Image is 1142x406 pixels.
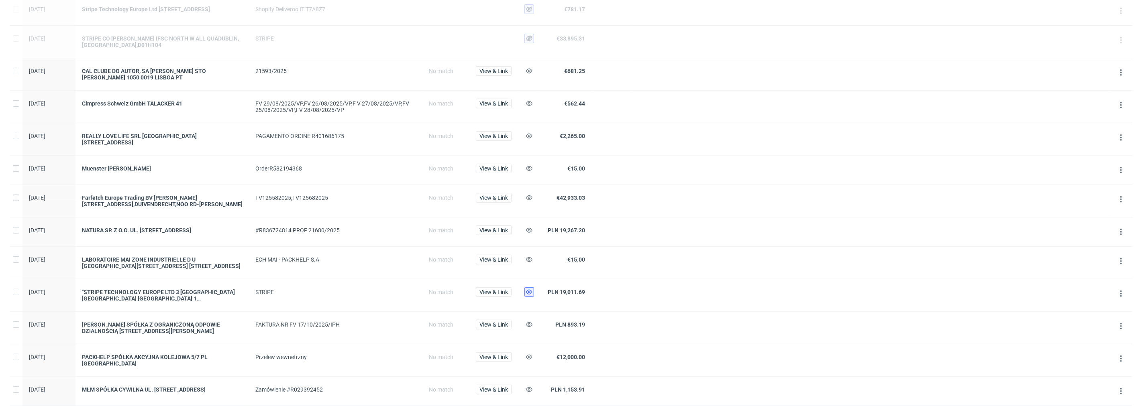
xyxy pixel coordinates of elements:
[476,195,512,201] a: View & Link
[476,100,512,107] a: View & Link
[255,386,416,393] div: Zamówienie #R029392452
[476,289,512,295] a: View & Link
[476,131,512,141] button: View & Link
[82,68,243,81] a: CAL CLUBE DO AUTOR, SA [PERSON_NAME] STO [PERSON_NAME] 1050 0019 LISBOA PT
[82,35,243,48] a: STRIPE CO [PERSON_NAME] IFSC NORTH W ALL QUADUBLIN,[GEOGRAPHIC_DATA],D01H104
[479,101,508,106] span: View & Link
[29,227,45,233] span: [DATE]
[479,322,508,327] span: View & Link
[82,227,243,233] a: NATURA SP. Z O.O. UL. [STREET_ADDRESS]
[82,386,243,393] a: MŁM SPÓŁKA CYWILNA UL. [STREET_ADDRESS]
[29,386,45,393] span: [DATE]
[479,387,508,392] span: View & Link
[29,256,45,263] span: [DATE]
[564,68,585,74] span: €681.25
[29,289,45,295] span: [DATE]
[557,354,585,360] span: €12,000.00
[429,227,453,233] span: No match
[555,321,585,328] span: PLN 893.19
[255,227,416,233] div: #R836724814 PROF 21680/2025
[255,68,416,74] div: 21593/2025
[476,99,512,108] button: View & Link
[476,287,512,297] button: View & Link
[255,6,416,12] div: Shopify Deliveroo IT T7A8Z7
[551,386,585,393] span: PLN 1,153.91
[82,354,243,367] a: PACKHELP SPÓŁKA AKCYJNA KOLEJOWA 5/7 PL [GEOGRAPHIC_DATA]
[255,195,416,201] div: FV125582025,FV125682025
[476,256,512,263] a: View & Link
[82,195,243,207] div: Farfetch Europe Trading BV [PERSON_NAME][STREET_ADDRESS],DUIVENDRECHT,NOO RD-[PERSON_NAME]
[255,165,416,172] div: OrderR582194368
[548,227,585,233] span: PLN 19,267.20
[479,195,508,201] span: View & Link
[479,133,508,139] span: View & Link
[429,321,453,328] span: No match
[255,100,416,113] div: FV 29/08/2025/VP,FV 26/08/2025/VP,F V 27/08/2025/VP,FV 25/08/2025/VP,FV 28/08/2025/VP
[255,35,416,42] div: STRIPE
[476,165,512,172] a: View & Link
[479,289,508,295] span: View & Link
[476,320,512,329] button: View & Link
[255,256,416,263] div: ECH MAI - PACKHELP S.A
[476,321,512,328] a: View & Link
[29,133,45,139] span: [DATE]
[476,193,512,203] button: View & Link
[479,227,508,233] span: View & Link
[476,385,512,394] button: View & Link
[29,6,45,12] span: [DATE]
[476,354,512,360] a: View & Link
[476,164,512,173] button: View & Link
[82,100,243,107] a: Cimpress Schweiz GmbH TALACKER 41
[82,165,243,172] a: Muenster [PERSON_NAME]
[82,6,243,12] a: Stripe Technology Europe Ltd [STREET_ADDRESS]
[255,354,416,360] div: Przelew wewnetrzny
[476,68,512,74] a: View & Link
[82,133,243,146] div: REALLY LOVE LIFE SRL [GEOGRAPHIC_DATA] [STREET_ADDRESS]
[429,68,453,74] span: No match
[476,227,512,233] a: View & Link
[476,255,512,264] button: View & Link
[29,165,45,172] span: [DATE]
[29,100,45,107] span: [DATE]
[560,133,585,139] span: €2,265.00
[429,133,453,139] span: No match
[29,195,45,201] span: [DATE]
[429,165,453,172] span: No match
[479,166,508,171] span: View & Link
[567,165,585,172] span: €15.00
[29,354,45,360] span: [DATE]
[476,133,512,139] a: View & Link
[429,386,453,393] span: No match
[29,35,45,42] span: [DATE]
[476,352,512,362] button: View & Link
[564,100,585,107] span: €562.44
[429,100,453,107] span: No match
[476,66,512,76] button: View & Link
[255,321,416,328] div: FAKTURA NR FV 17/10/2025/IPH
[476,386,512,393] a: View & Link
[479,68,508,74] span: View & Link
[557,195,585,201] span: €42,933.03
[548,289,585,295] span: PLN 19,011.69
[479,257,508,262] span: View & Link
[567,256,585,263] span: €15.00
[29,68,45,74] span: [DATE]
[476,225,512,235] button: View & Link
[479,354,508,360] span: View & Link
[255,133,416,139] div: PAGAMENTO ORDINE R401686175
[82,321,243,334] a: [PERSON_NAME] SPÓŁKA Z OGRANICZONĄ ODPOWIE DZIALNOŚCIĄ [STREET_ADDRESS][PERSON_NAME]
[82,256,243,269] a: LABORATOIRE MAI ZONE INDUSTRIELLE D U [GEOGRAPHIC_DATA][STREET_ADDRESS] [STREET_ADDRESS]
[429,256,453,263] span: No match
[82,289,243,302] a: "STRIPE TECHNOLOGY EUROPE LTD 3 [GEOGRAPHIC_DATA] [GEOGRAPHIC_DATA] [GEOGRAPHIC_DATA] 1 [GEOGRAPH...
[557,35,585,42] span: €33,895.31
[429,195,453,201] span: No match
